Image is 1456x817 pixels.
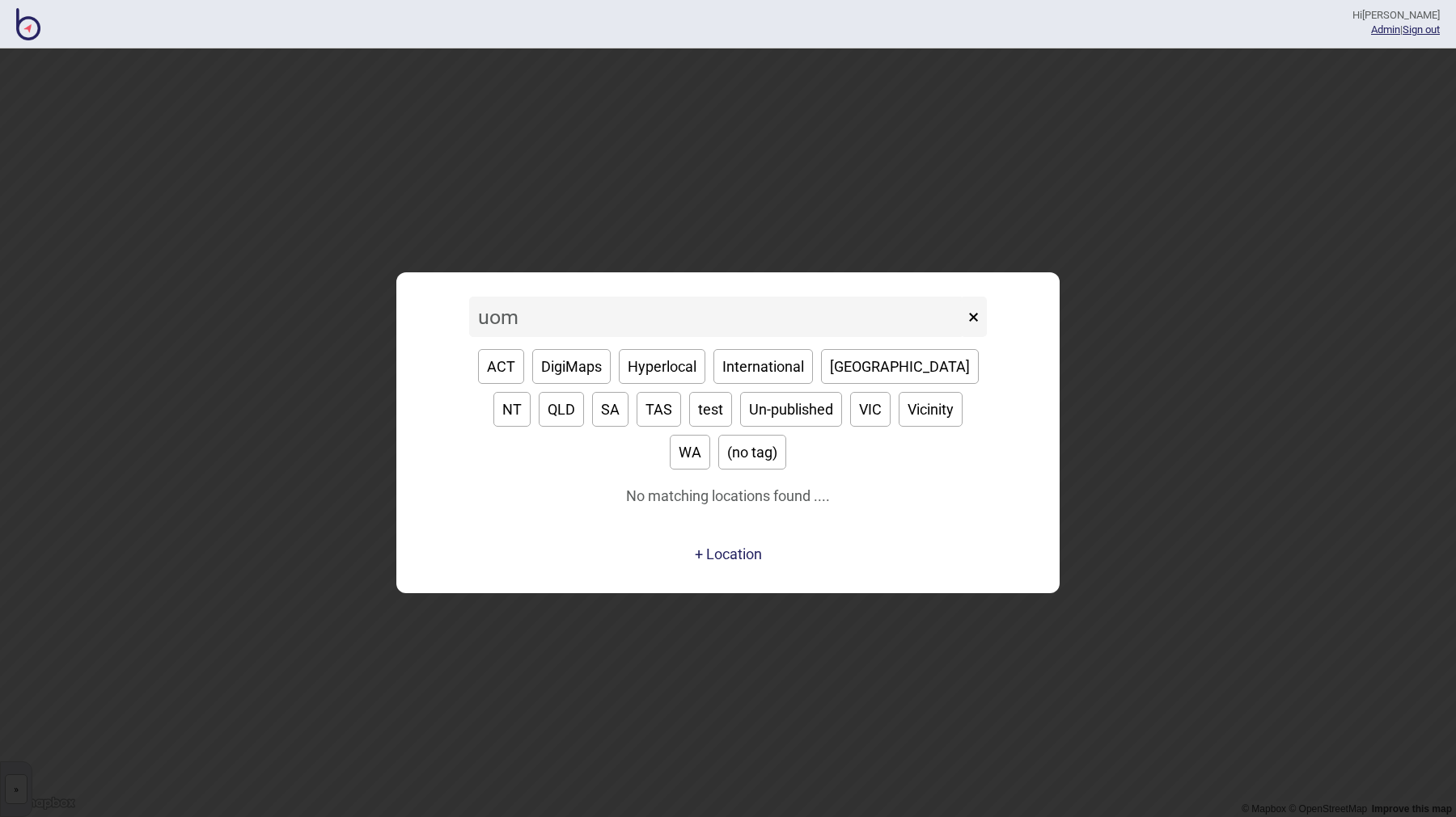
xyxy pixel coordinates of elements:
[670,435,710,470] button: WA
[740,392,842,427] button: Un-published
[718,435,786,470] button: (no tag)
[960,297,987,337] button: ×
[689,392,732,427] button: test
[493,392,531,427] button: NT
[899,392,963,427] button: Vicinity
[1403,23,1440,36] button: Sign out
[1371,23,1400,36] a: Admin
[469,297,964,337] input: Search locations by tag + name
[637,392,681,427] button: TAS
[619,349,705,384] button: Hyperlocal
[821,349,979,384] button: [GEOGRAPHIC_DATA]
[16,8,40,40] img: BindiMaps CMS
[850,392,891,427] button: VIC
[626,482,830,540] div: No matching locations found ....
[1352,8,1440,23] div: Hi [PERSON_NAME]
[691,540,766,569] a: + Location
[592,392,629,427] button: SA
[695,545,762,562] button: + Location
[713,349,813,384] button: International
[532,349,611,384] button: DigiMaps
[1371,23,1403,36] span: |
[478,349,524,384] button: ACT
[539,392,584,427] button: QLD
